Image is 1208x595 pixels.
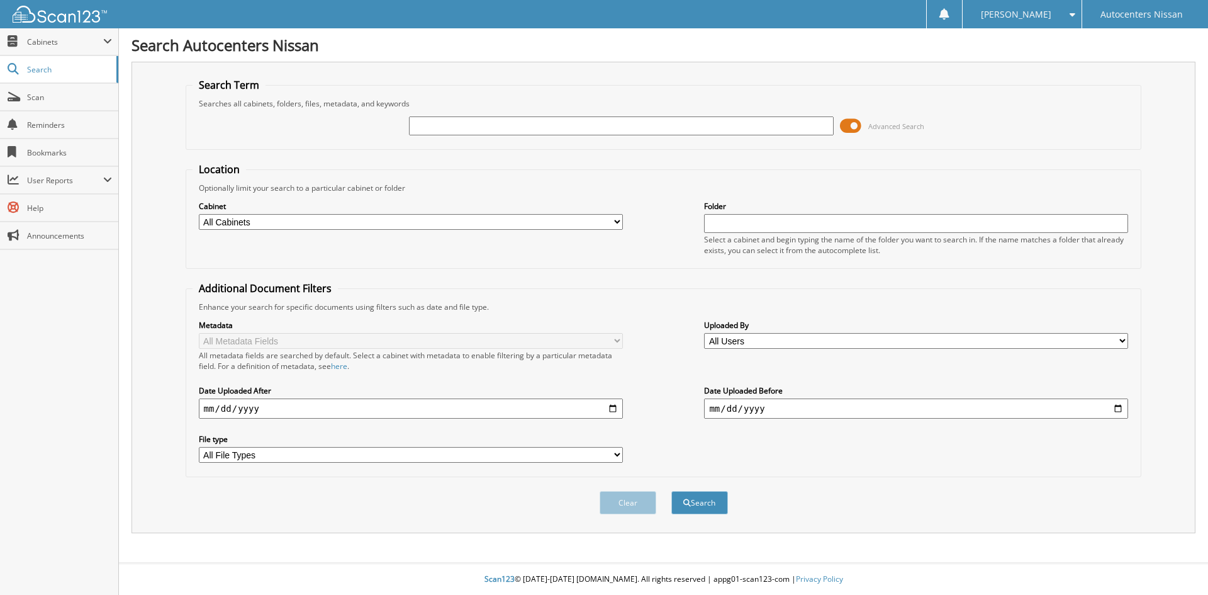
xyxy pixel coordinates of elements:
span: Autocenters Nissan [1100,11,1183,18]
label: Metadata [199,320,623,331]
label: Date Uploaded After [199,385,623,396]
button: Clear [600,491,656,514]
img: scan123-logo-white.svg [13,6,107,23]
span: [PERSON_NAME] [981,11,1051,18]
span: Scan123 [484,574,515,584]
legend: Search Term [193,78,266,92]
div: Optionally limit your search to a particular cabinet or folder [193,183,1135,193]
input: start [199,399,623,419]
span: Help [27,203,112,213]
span: User Reports [27,175,103,186]
input: end [704,399,1128,419]
span: Search [27,64,110,75]
label: File type [199,434,623,445]
button: Search [671,491,728,514]
span: Cabinets [27,37,103,47]
span: Scan [27,92,112,103]
div: All metadata fields are searched by default. Select a cabinet with metadata to enable filtering b... [199,350,623,371]
a: here [331,361,347,371]
div: Searches all cabinets, folders, files, metadata, and keywords [193,98,1135,109]
span: Bookmarks [27,147,112,158]
h1: Search Autocenters Nissan [131,35,1195,55]
label: Cabinet [199,201,623,212]
legend: Location [193,162,246,176]
label: Uploaded By [704,320,1128,331]
div: © [DATE]-[DATE] [DOMAIN_NAME]. All rights reserved | appg01-scan123-com | [119,564,1208,595]
div: Enhance your search for specific documents using filters such as date and file type. [193,302,1135,312]
span: Advanced Search [868,122,924,131]
span: Announcements [27,230,112,241]
label: Date Uploaded Before [704,385,1128,396]
span: Reminders [27,120,112,130]
a: Privacy Policy [796,574,843,584]
label: Folder [704,201,1128,212]
legend: Additional Document Filters [193,281,338,295]
div: Select a cabinet and begin typing the name of the folder you want to search in. If the name match... [704,234,1128,256]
